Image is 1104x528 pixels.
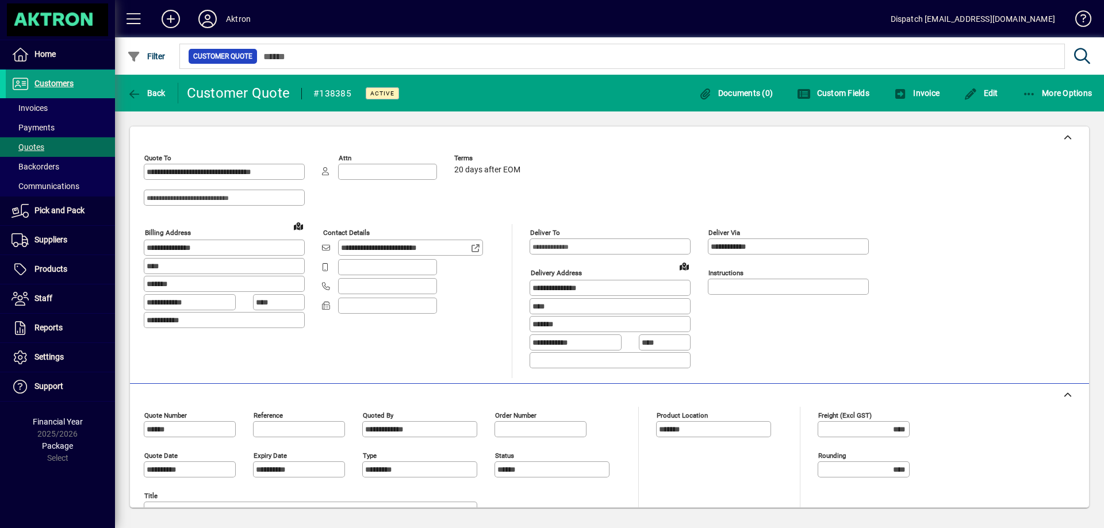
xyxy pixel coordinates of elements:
[34,381,63,391] span: Support
[144,411,187,419] mat-label: Quote number
[193,51,252,62] span: Customer Quote
[34,264,67,273] span: Products
[495,451,514,459] mat-label: Status
[708,269,743,277] mat-label: Instructions
[127,88,166,98] span: Back
[313,84,351,103] div: #138385
[6,372,115,401] a: Support
[254,411,283,419] mat-label: Reference
[6,255,115,284] a: Products
[189,9,226,29] button: Profile
[695,83,776,103] button: Documents (0)
[6,137,115,157] a: Quotes
[6,196,115,225] a: Pick and Pack
[34,323,63,332] span: Reports
[363,451,377,459] mat-label: Type
[34,79,74,88] span: Customers
[34,352,64,361] span: Settings
[1022,88,1092,98] span: More Options
[530,229,560,237] mat-label: Deliver To
[124,83,168,103] button: Back
[11,182,79,191] span: Communications
[42,441,73,450] span: Package
[6,343,115,372] a: Settings
[6,226,115,255] a: Suppliers
[144,491,158,499] mat-label: Title
[226,10,251,28] div: Aktron
[454,155,523,162] span: Terms
[34,49,56,59] span: Home
[34,206,85,215] span: Pick and Pack
[152,9,189,29] button: Add
[894,88,940,98] span: Invoice
[254,451,287,459] mat-label: Expiry date
[11,142,44,152] span: Quotes
[339,154,351,162] mat-label: Attn
[1019,83,1095,103] button: More Options
[818,451,846,459] mat-label: Rounding
[818,411,872,419] mat-label: Freight (excl GST)
[657,411,708,419] mat-label: Product location
[187,84,290,102] div: Customer Quote
[6,98,115,118] a: Invoices
[6,157,115,176] a: Backorders
[797,88,869,98] span: Custom Fields
[891,83,942,103] button: Invoice
[370,90,394,97] span: Active
[115,83,178,103] app-page-header-button: Back
[6,314,115,342] a: Reports
[454,165,520,175] span: 20 days after EOM
[6,40,115,69] a: Home
[144,154,171,162] mat-label: Quote To
[891,10,1055,28] div: Dispatch [EMAIL_ADDRESS][DOMAIN_NAME]
[6,284,115,313] a: Staff
[6,118,115,137] a: Payments
[708,229,740,237] mat-label: Deliver via
[289,217,308,235] a: View on map
[34,294,52,303] span: Staff
[964,88,998,98] span: Edit
[144,451,178,459] mat-label: Quote date
[11,162,59,171] span: Backorders
[124,46,168,67] button: Filter
[11,103,48,113] span: Invoices
[698,88,773,98] span: Documents (0)
[11,123,55,132] span: Payments
[1067,2,1090,40] a: Knowledge Base
[495,411,536,419] mat-label: Order number
[127,52,166,61] span: Filter
[363,411,393,419] mat-label: Quoted by
[33,417,83,426] span: Financial Year
[675,257,693,275] a: View on map
[961,83,1001,103] button: Edit
[34,235,67,244] span: Suppliers
[794,83,872,103] button: Custom Fields
[6,176,115,196] a: Communications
